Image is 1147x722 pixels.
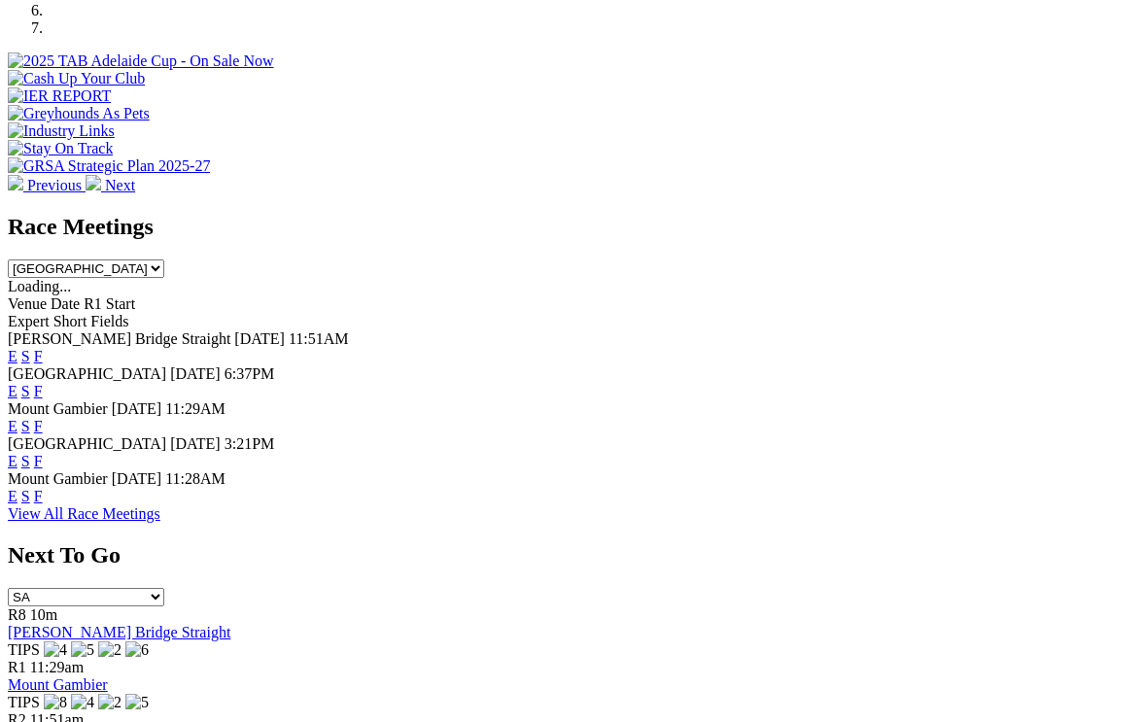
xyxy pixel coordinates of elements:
[44,694,67,711] img: 8
[170,365,221,382] span: [DATE]
[8,105,150,122] img: Greyhounds As Pets
[8,453,17,469] a: E
[8,313,50,329] span: Expert
[8,694,40,710] span: TIPS
[8,177,86,193] a: Previous
[289,330,349,347] span: 11:51AM
[27,177,82,193] span: Previous
[125,641,149,659] img: 6
[71,694,94,711] img: 4
[8,505,160,522] a: View All Race Meetings
[112,400,162,417] span: [DATE]
[8,400,108,417] span: Mount Gambier
[8,175,23,190] img: chevron-left-pager-white.svg
[125,694,149,711] img: 5
[98,694,122,711] img: 2
[8,365,166,382] span: [GEOGRAPHIC_DATA]
[8,348,17,364] a: E
[165,470,226,487] span: 11:28AM
[234,330,285,347] span: [DATE]
[8,70,145,87] img: Cash Up Your Club
[34,383,43,399] a: F
[44,641,67,659] img: 4
[86,175,101,190] img: chevron-right-pager-white.svg
[8,641,40,658] span: TIPS
[105,177,135,193] span: Next
[34,488,43,504] a: F
[8,676,108,693] a: Mount Gambier
[8,435,166,452] span: [GEOGRAPHIC_DATA]
[34,453,43,469] a: F
[30,659,84,675] span: 11:29am
[21,453,30,469] a: S
[8,278,71,294] span: Loading...
[21,418,30,434] a: S
[112,470,162,487] span: [DATE]
[8,214,1139,240] h2: Race Meetings
[71,641,94,659] img: 5
[34,418,43,434] a: F
[84,295,135,312] span: R1 Start
[8,157,210,175] img: GRSA Strategic Plan 2025-27
[8,295,47,312] span: Venue
[8,659,26,675] span: R1
[21,383,30,399] a: S
[8,624,230,640] a: [PERSON_NAME] Bridge Straight
[8,87,111,105] img: IER REPORT
[34,348,43,364] a: F
[8,330,230,347] span: [PERSON_NAME] Bridge Straight
[98,641,122,659] img: 2
[53,313,87,329] span: Short
[8,52,274,70] img: 2025 TAB Adelaide Cup - On Sale Now
[8,418,17,434] a: E
[8,488,17,504] a: E
[8,140,113,157] img: Stay On Track
[8,606,26,623] span: R8
[30,606,57,623] span: 10m
[225,365,275,382] span: 6:37PM
[51,295,80,312] span: Date
[8,470,108,487] span: Mount Gambier
[165,400,226,417] span: 11:29AM
[225,435,275,452] span: 3:21PM
[86,177,135,193] a: Next
[170,435,221,452] span: [DATE]
[21,488,30,504] a: S
[90,313,128,329] span: Fields
[8,383,17,399] a: E
[8,542,1139,568] h2: Next To Go
[8,122,115,140] img: Industry Links
[21,348,30,364] a: S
